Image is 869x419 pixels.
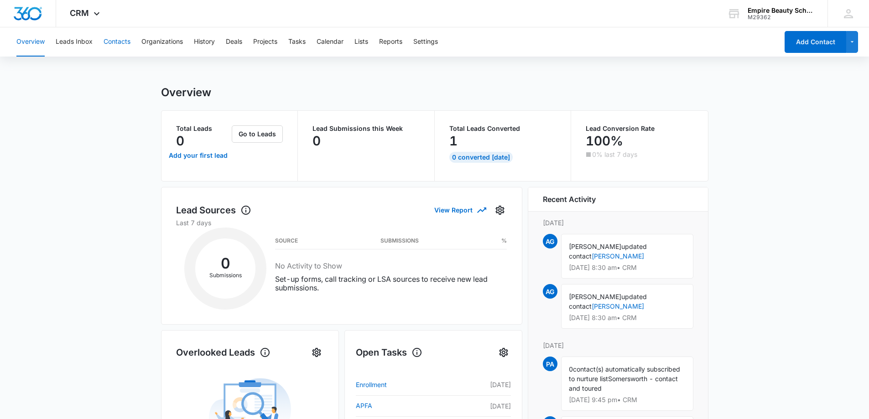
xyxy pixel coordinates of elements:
[275,238,298,243] h3: Source
[434,202,485,218] button: View Report
[493,203,507,217] button: Settings
[543,194,596,205] h6: Recent Activity
[141,27,183,57] button: Organizations
[317,27,343,57] button: Calendar
[176,346,271,359] h1: Overlooked Leads
[161,86,211,99] h1: Overview
[501,238,507,243] h3: %
[592,252,644,260] a: [PERSON_NAME]
[194,27,215,57] button: History
[543,218,693,228] p: [DATE]
[748,7,814,14] div: account name
[569,264,686,271] p: [DATE] 8:30 am • CRM
[468,380,510,389] p: [DATE]
[16,27,45,57] button: Overview
[468,401,510,411] p: [DATE]
[592,151,637,158] p: 0% last 7 days
[195,258,255,269] h2: 0
[543,357,557,371] span: PA
[569,375,678,392] span: Somersworth - contact and toured
[226,27,242,57] button: Deals
[275,275,507,292] p: Set-up forms, call tracking or LSA sources to receive new lead submissions.
[312,125,420,132] p: Lead Submissions this Week
[167,145,230,166] a: Add your first lead
[70,8,89,18] span: CRM
[275,260,507,271] h3: No Activity to Show
[380,238,419,243] h3: Submissions
[592,302,644,310] a: [PERSON_NAME]
[569,243,621,250] span: [PERSON_NAME]
[569,365,573,373] span: 0
[413,27,438,57] button: Settings
[586,134,623,148] p: 100%
[176,125,230,132] p: Total Leads
[354,27,368,57] button: Lists
[569,293,621,300] span: [PERSON_NAME]
[104,27,130,57] button: Contacts
[496,345,511,360] button: Settings
[569,315,686,321] p: [DATE] 8:30 am • CRM
[586,125,693,132] p: Lead Conversion Rate
[449,134,458,148] p: 1
[543,341,693,350] p: [DATE]
[748,14,814,21] div: account id
[253,27,277,57] button: Projects
[569,397,686,403] p: [DATE] 9:45 pm • CRM
[309,345,324,360] button: Settings
[176,134,184,148] p: 0
[356,379,468,390] a: Enrollment
[288,27,306,57] button: Tasks
[356,400,468,411] a: APFA
[379,27,402,57] button: Reports
[312,134,321,148] p: 0
[176,203,251,217] h1: Lead Sources
[449,125,557,132] p: Total Leads Converted
[569,365,680,383] span: contact(s) automatically subscribed to nurture list
[232,125,283,143] button: Go to Leads
[785,31,846,53] button: Add Contact
[356,346,422,359] h1: Open Tasks
[195,271,255,279] p: Submissions
[449,152,513,163] div: 0 Converted [DATE]
[543,234,557,248] span: AG
[232,130,283,138] a: Go to Leads
[543,284,557,299] span: AG
[176,218,507,228] p: Last 7 days
[56,27,93,57] button: Leads Inbox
